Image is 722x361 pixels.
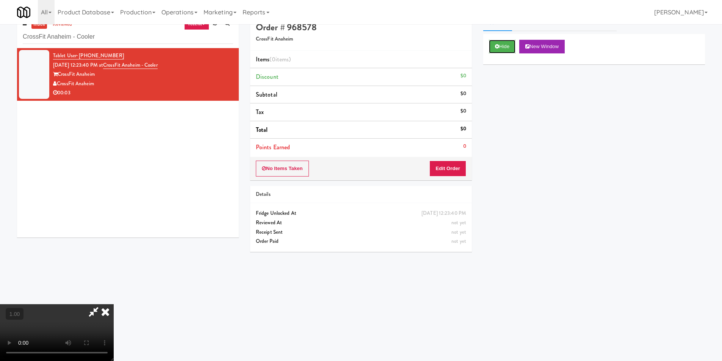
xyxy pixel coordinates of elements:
img: Micromart [17,6,30,19]
span: Discount [256,72,279,81]
div: $0 [460,124,466,134]
div: 00:03 [53,88,233,98]
div: $0 [460,71,466,81]
div: Details [256,190,466,199]
div: CrossFit Anaheim [53,79,233,89]
ng-pluralize: items [276,55,289,64]
button: New Window [519,40,565,53]
span: [DATE] 12:23:40 PM at [53,61,103,69]
div: Order Paid [256,237,466,246]
button: No Items Taken [256,161,309,177]
span: Total [256,125,268,134]
div: $0 [460,89,466,98]
div: 0 [463,142,466,151]
h5: CrossFit Anaheim [256,36,466,42]
span: Subtotal [256,90,277,99]
span: not yet [451,228,466,236]
div: $0 [460,106,466,116]
span: not yet [451,238,466,245]
span: (0 ) [269,55,291,64]
span: Points Earned [256,143,290,152]
div: Receipt Sent [256,228,466,237]
div: Fridge Unlocked At [256,209,466,218]
h4: Order # 968578 [256,22,466,32]
span: · [PHONE_NUMBER] [77,52,124,59]
div: CrossFit Anaheim [53,70,233,79]
span: Items [256,55,291,64]
span: not yet [451,219,466,226]
input: Search vision orders [23,30,233,44]
div: Reviewed At [256,218,466,228]
div: [DATE] 12:23:40 PM [421,209,466,218]
li: Tablet User· [PHONE_NUMBER][DATE] 12:23:40 PM atCrossFit Anaheim - CoolerCrossFit AnaheimCrossFit... [17,48,239,101]
a: CrossFit Anaheim - Cooler [103,61,158,69]
button: Hide [489,40,515,53]
span: Tax [256,108,264,116]
a: Tablet User· [PHONE_NUMBER] [53,52,124,59]
button: Edit Order [429,161,466,177]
